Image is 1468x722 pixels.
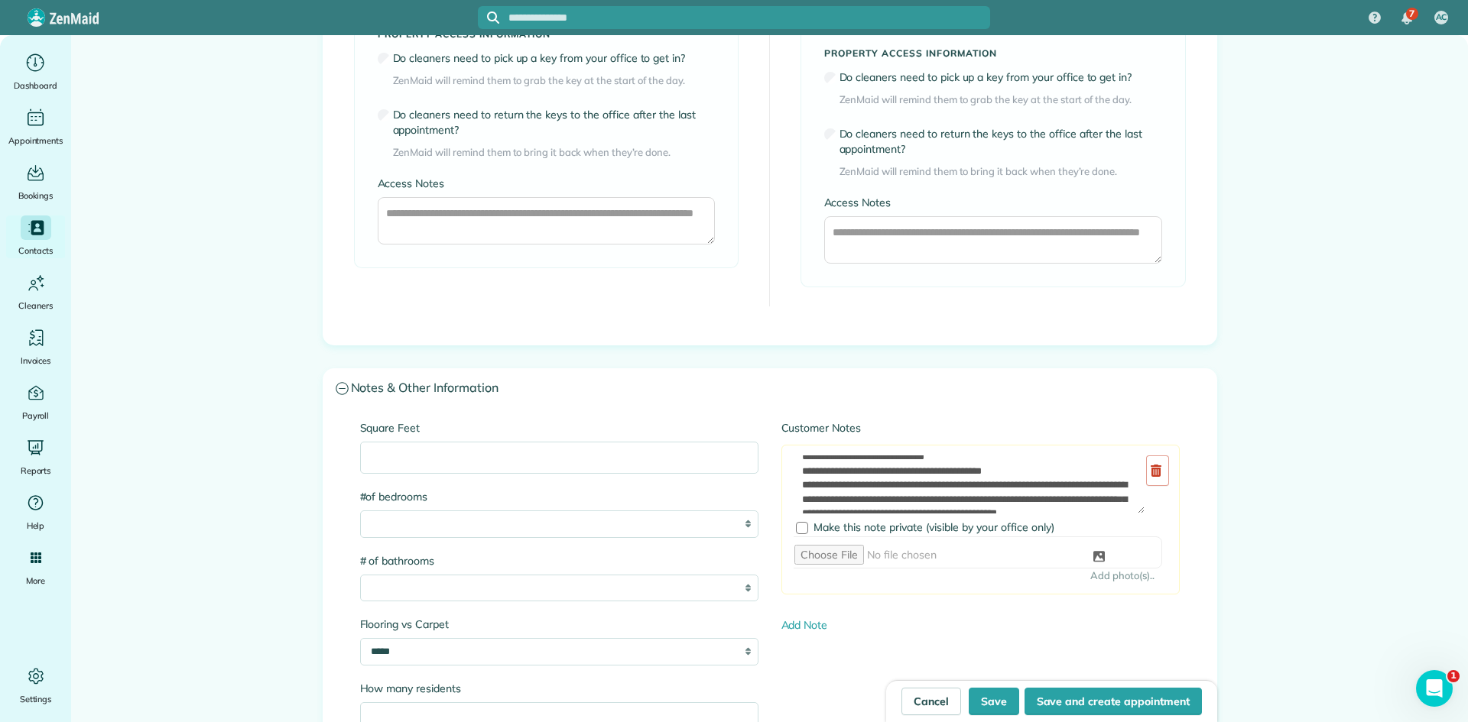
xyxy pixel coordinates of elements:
[824,72,836,84] input: Do cleaners need to pick up a key from your office to get in?
[824,195,1162,210] label: Access Notes
[18,243,53,258] span: Contacts
[18,298,53,313] span: Cleaners
[781,618,828,632] a: Add Note
[1447,670,1460,682] span: 1
[6,270,65,313] a: Cleaners
[360,420,758,435] label: Square Feet
[20,691,52,707] span: Settings
[840,164,1162,180] span: ZenMaid will remind them to bring it back when they’re done.
[6,105,65,148] a: Appointments
[21,353,51,368] span: Invoices
[901,688,961,715] a: Cancel
[360,553,758,568] label: # of bathrooms
[781,420,1180,435] label: Customer Notes
[1391,2,1423,35] div: 7 unread notifications
[14,78,57,93] span: Dashboard
[6,325,65,368] a: Invoices
[814,520,1054,534] span: Make this note private (visible by your office only)
[393,73,715,89] span: ZenMaid will remind them to grab the key at the start of the day.
[824,128,836,141] input: Do cleaners need to return the keys to the office after the last appointment?
[393,50,715,66] label: Do cleaners need to pick up a key from your office to get in?
[487,11,499,24] svg: Focus search
[1416,670,1453,707] iframe: Intercom live chat
[6,215,65,258] a: Contacts
[378,53,390,65] input: Do cleaners need to pick up a key from your office to get in?
[6,380,65,423] a: Payroll
[360,681,758,696] label: How many residents
[969,688,1019,715] button: Save
[840,126,1162,157] label: Do cleaners need to return the keys to the office after the last appointment?
[840,70,1162,85] label: Do cleaners need to pick up a key from your office to get in?
[6,50,65,93] a: Dashboard
[824,48,1162,58] h5: Property access information
[6,664,65,707] a: Settings
[393,107,715,138] label: Do cleaners need to return the keys to the office after the last appointment?
[393,145,715,160] span: ZenMaid will remind them to bring it back when they’re done.
[1436,11,1447,24] span: AC
[840,92,1162,108] span: ZenMaid will remind them to grab the key at the start of the day.
[21,463,51,478] span: Reports
[6,160,65,203] a: Bookings
[360,617,758,632] label: Flooring vs Carpet
[360,489,758,504] label: #of bedrooms
[6,435,65,478] a: Reports
[18,188,54,203] span: Bookings
[26,573,45,588] span: More
[22,408,50,423] span: Payroll
[1025,688,1202,715] button: Save and create appointment
[378,109,390,121] input: Do cleaners need to return the keys to the office after the last appointment?
[8,133,63,148] span: Appointments
[1409,8,1414,20] span: 7
[478,11,499,24] button: Focus search
[6,491,65,533] a: Help
[27,518,45,533] span: Help
[378,176,715,191] label: Access Notes
[323,369,1216,408] a: Notes & Other Information
[378,29,715,39] h5: Property access information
